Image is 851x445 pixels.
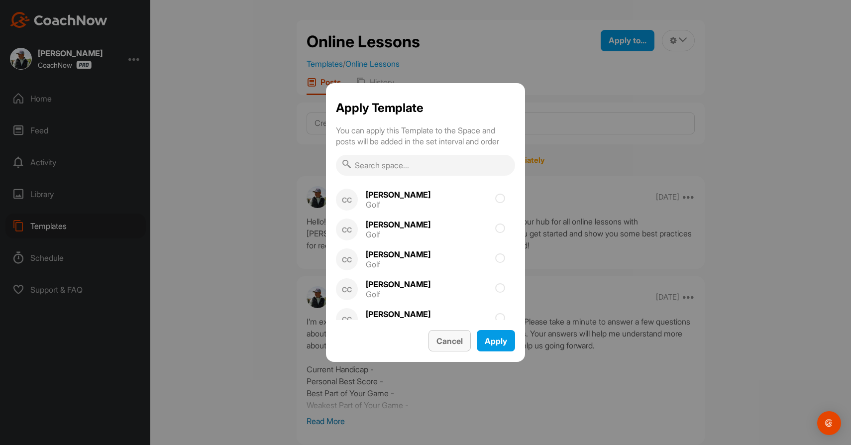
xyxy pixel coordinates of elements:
[366,290,430,298] div: Golf
[366,250,430,258] div: [PERSON_NAME]
[485,336,507,346] span: Apply
[477,330,515,351] button: Apply
[366,230,430,238] div: Golf
[436,336,463,346] span: Cancel
[336,219,358,240] div: CC
[366,201,430,209] div: Golf
[336,99,515,117] h1: Apply Template
[817,411,841,435] div: Open Intercom Messenger
[336,308,358,330] div: CC
[366,280,430,288] div: [PERSON_NAME]
[336,278,358,300] div: CC
[366,310,430,318] div: [PERSON_NAME]
[336,155,515,176] input: Search space...
[336,248,358,270] div: CC
[336,189,358,211] div: CC
[366,221,430,228] div: [PERSON_NAME]
[336,125,515,147] p: You can apply this Template to the Space and posts will be added in the set interval and order
[366,260,430,268] div: Golf
[366,191,430,199] div: [PERSON_NAME]
[428,330,471,351] button: Cancel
